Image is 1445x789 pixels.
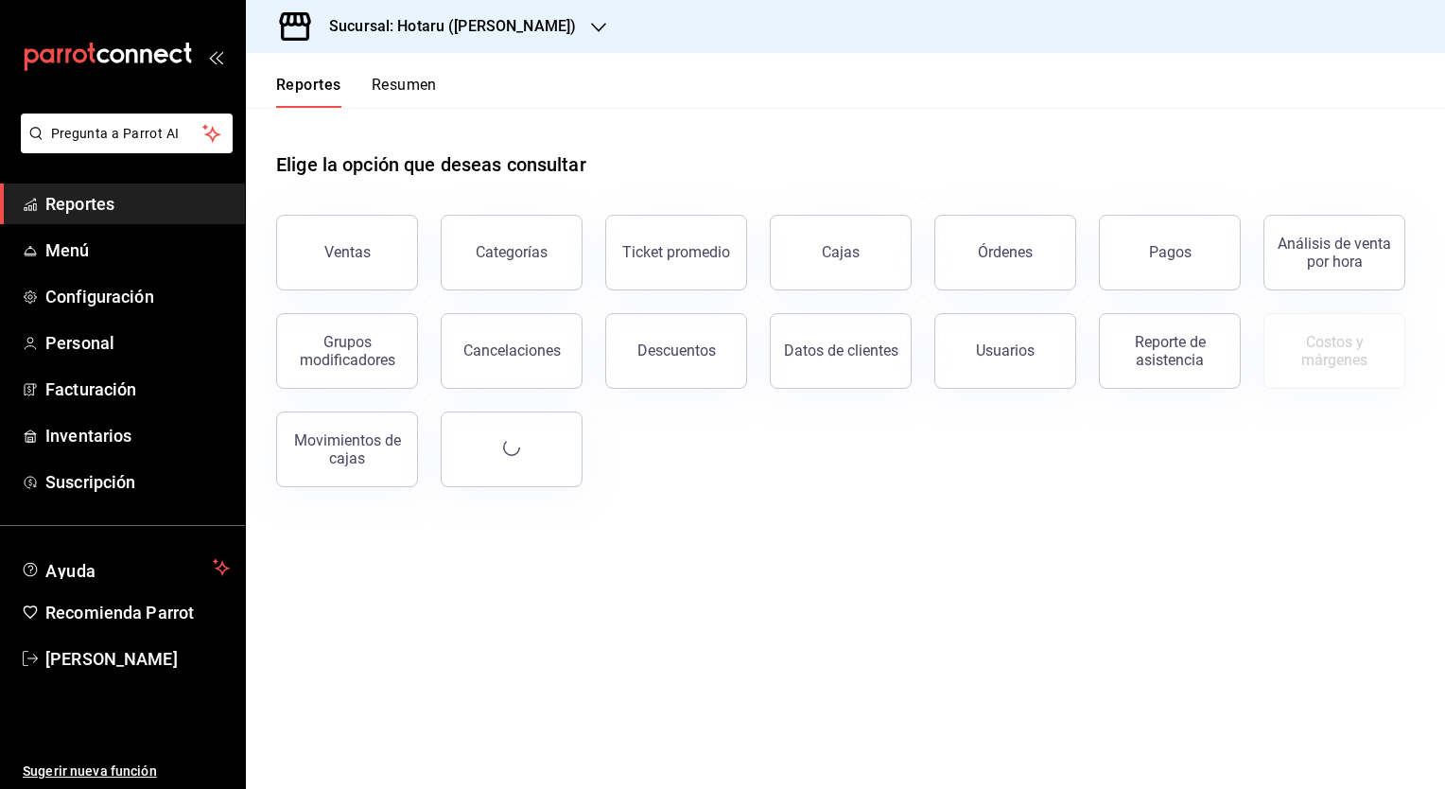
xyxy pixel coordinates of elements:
[441,215,583,290] button: Categorías
[1276,235,1393,271] div: Análisis de venta por hora
[21,114,233,153] button: Pregunta a Parrot AI
[476,243,548,261] div: Categorías
[637,342,716,359] div: Descuentos
[784,342,898,359] div: Datos de clientes
[978,243,1033,261] div: Órdenes
[1099,215,1241,290] button: Pagos
[324,243,371,261] div: Ventas
[822,241,861,264] div: Cajas
[45,600,230,625] span: Recomienda Parrot
[1111,333,1228,369] div: Reporte de asistencia
[314,15,576,38] h3: Sucursal: Hotaru ([PERSON_NAME])
[208,49,223,64] button: open_drawer_menu
[1099,313,1241,389] button: Reporte de asistencia
[605,215,747,290] button: Ticket promedio
[45,191,230,217] span: Reportes
[976,342,1035,359] div: Usuarios
[276,76,341,108] button: Reportes
[276,76,437,108] div: navigation tabs
[1263,313,1405,389] button: Contrata inventarios para ver este reporte
[372,76,437,108] button: Resumen
[51,124,203,144] span: Pregunta a Parrot AI
[45,284,230,309] span: Configuración
[276,412,418,487] button: Movimientos de cajas
[45,377,230,402] span: Facturación
[276,313,418,389] button: Grupos modificadores
[463,342,561,359] div: Cancelaciones
[1149,243,1192,261] div: Pagos
[45,237,230,263] span: Menú
[288,431,406,467] div: Movimientos de cajas
[770,215,912,290] a: Cajas
[45,330,230,356] span: Personal
[622,243,730,261] div: Ticket promedio
[605,313,747,389] button: Descuentos
[1276,333,1393,369] div: Costos y márgenes
[1263,215,1405,290] button: Análisis de venta por hora
[45,556,205,579] span: Ayuda
[45,646,230,672] span: [PERSON_NAME]
[13,137,233,157] a: Pregunta a Parrot AI
[288,333,406,369] div: Grupos modificadores
[934,313,1076,389] button: Usuarios
[770,313,912,389] button: Datos de clientes
[45,469,230,495] span: Suscripción
[23,762,230,781] span: Sugerir nueva función
[441,313,583,389] button: Cancelaciones
[276,150,586,179] h1: Elige la opción que deseas consultar
[45,423,230,448] span: Inventarios
[934,215,1076,290] button: Órdenes
[276,215,418,290] button: Ventas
